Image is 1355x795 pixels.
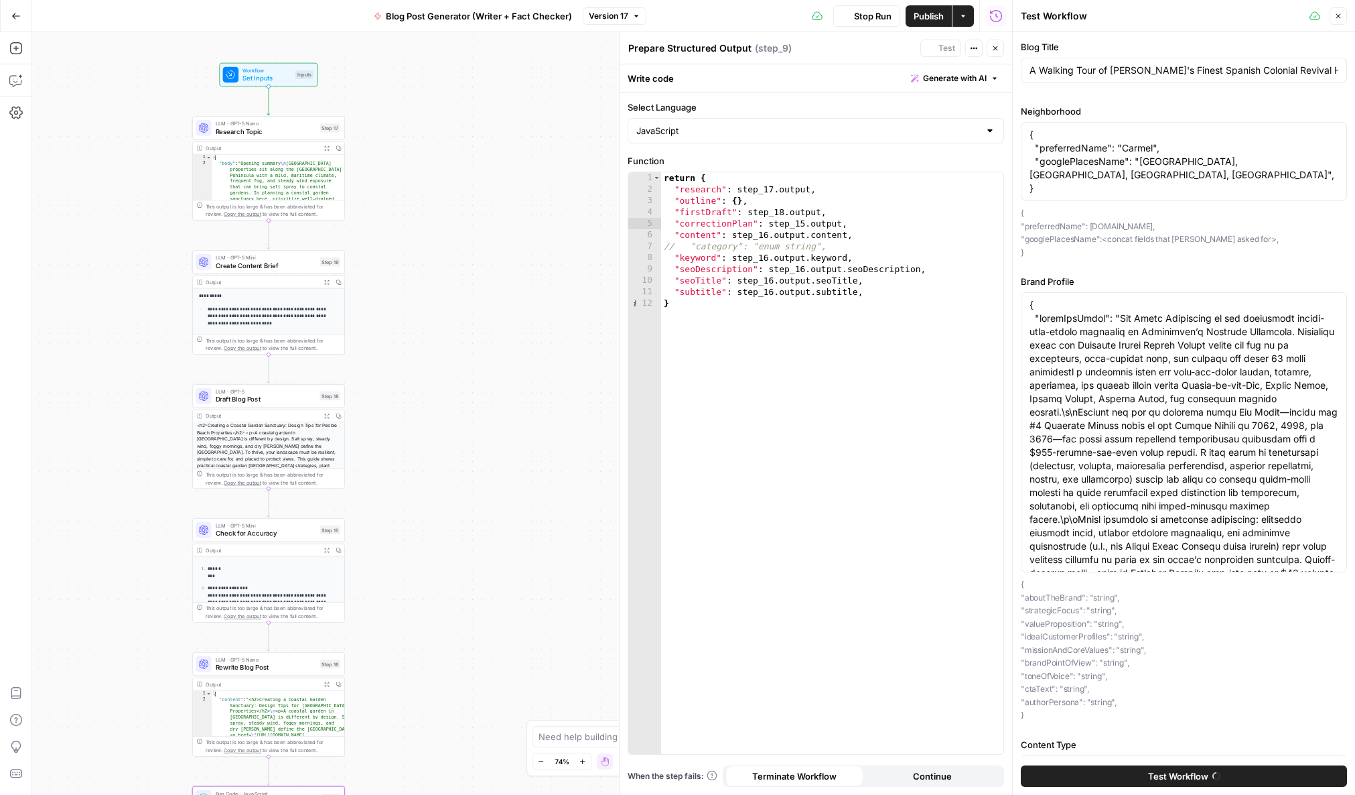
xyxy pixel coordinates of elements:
[628,42,752,55] textarea: Prepare Structured Output
[1021,206,1347,259] p: { "preferredName": [DOMAIN_NAME], "googlePlacesName": <concat fields that [PERSON_NAME] asked for...
[755,42,792,55] span: ( step_9 )
[206,337,340,353] div: This output is too large & has been abbreviated for review. to view the full content.
[206,546,318,554] div: Output
[636,124,979,137] input: JavaScript
[1021,275,1347,288] label: Brand Profile
[1021,738,1347,751] label: Content Type
[192,63,345,86] div: WorkflowSet InputsInputs
[1148,770,1208,783] span: Test Workflow
[319,660,340,668] div: Step 16
[206,278,318,286] div: Output
[628,218,661,229] div: 5
[628,184,661,195] div: 2
[913,770,952,783] span: Continue
[192,116,345,221] div: LLM · GPT-5 NanoResearch TopicStep 17Output{ "body":"Opening summary\n[GEOGRAPHIC_DATA] propertie...
[628,298,661,309] div: 12
[628,770,717,782] a: When the step fails:
[216,522,316,530] span: LLM · GPT-5 Mini
[1021,766,1347,787] button: Test Workflow
[628,263,661,275] div: 9
[193,154,212,160] div: 1
[295,70,313,79] div: Inputs
[193,690,212,696] div: 1
[267,623,270,652] g: Edge from step_15 to step_16
[206,412,318,420] div: Output
[267,355,270,383] g: Edge from step_19 to step_18
[628,154,1004,168] label: Function
[863,766,1001,787] button: Continue
[192,652,345,757] div: LLM · GPT-5 NanoRewrite Blog PostStep 16Output{ "content":"<h2>Creating a Coastal Garden Sanctuar...
[224,747,261,753] span: Copy the output
[938,42,955,54] span: Test
[224,211,261,217] span: Copy the output
[833,5,900,27] button: Stop Run
[628,286,661,298] div: 11
[628,206,661,218] div: 4
[216,662,316,672] span: Rewrite Blog Post
[366,5,580,27] button: Blog Post Generator (Writer + Fact Checker)
[583,7,646,25] button: Version 17
[216,119,316,127] span: LLM · GPT-5 Nano
[386,9,572,23] span: Blog Post Generator (Writer + Fact Checker)
[216,253,316,261] span: LLM · GPT-5 Mini
[628,241,661,252] div: 7
[914,9,944,23] span: Publish
[267,221,270,249] g: Edge from step_17 to step_19
[628,298,640,309] span: Info, read annotations row 12
[920,40,961,57] button: Test
[620,64,1012,92] div: Write code
[206,680,318,688] div: Output
[319,257,340,266] div: Step 19
[224,345,261,351] span: Copy the output
[206,739,340,755] div: This output is too large & has been abbreviated for review. to view the full content.
[628,275,661,286] div: 10
[589,10,628,22] span: Version 17
[319,391,340,400] div: Step 18
[216,387,316,395] span: LLM · GPT-5
[1021,40,1347,54] label: Blog Title
[1029,128,1338,195] textarea: { "preferredName": "Carmel", "googlePlacesName": "[GEOGRAPHIC_DATA], [GEOGRAPHIC_DATA], [GEOGRAPH...
[319,123,340,132] div: Step 17
[906,70,1004,87] button: Generate with AI
[653,172,660,184] span: Toggle code folding, rows 1 through 12
[206,690,212,696] span: Toggle code folding, rows 1 through 3
[267,489,270,517] g: Edge from step_18 to step_15
[206,202,340,219] div: This output is too large & has been abbreviated for review. to view the full content.
[1021,578,1347,722] p: { "aboutTheBrand": "string", "strategicFocus": "string", "valueProposition": "string", "idealCust...
[628,229,661,241] div: 6
[242,66,291,74] span: Workflow
[206,471,340,487] div: This output is too large & has been abbreviated for review. to view the full content.
[267,86,270,115] g: Edge from start to step_17
[216,127,316,137] span: Research Topic
[1021,105,1347,118] label: Neighborhood
[216,656,316,664] span: LLM · GPT-5 Nano
[628,252,661,263] div: 8
[216,528,316,538] span: Check for Accuracy
[216,261,316,271] span: Create Content Brief
[267,757,270,786] g: Edge from step_16 to step_9
[216,394,316,404] span: Draft Blog Post
[224,613,261,619] span: Copy the output
[854,9,892,23] span: Stop Run
[192,384,345,489] div: LLM · GPT-5Draft Blog PostStep 18Output<h2>Creating a Coastal Garden Sanctuary: Design Tips for P...
[224,479,261,485] span: Copy the output
[628,195,661,206] div: 3
[628,101,1004,114] label: Select Language
[923,72,987,84] span: Generate with AI
[628,172,661,184] div: 1
[752,770,837,783] span: Terminate Workflow
[242,73,291,83] span: Set Inputs
[206,154,212,160] span: Toggle code folding, rows 1 through 3
[206,605,340,621] div: This output is too large & has been abbreviated for review. to view the full content.
[906,5,952,27] button: Publish
[319,526,340,534] div: Step 15
[555,756,569,767] span: 74%
[206,144,318,152] div: Output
